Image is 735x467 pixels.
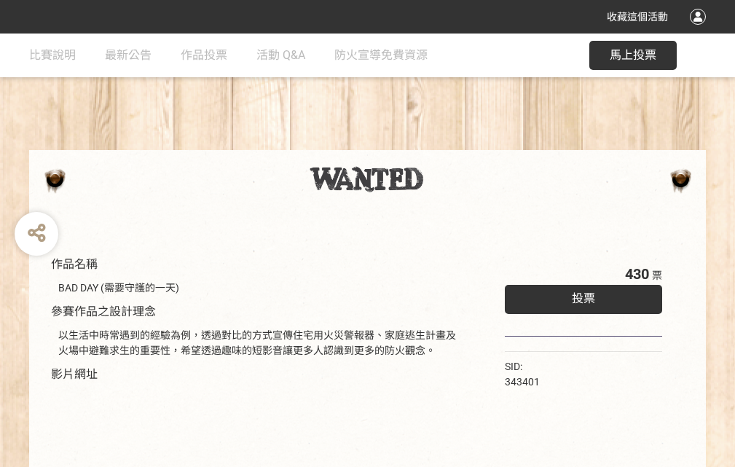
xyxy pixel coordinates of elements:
span: 活動 Q&A [256,48,305,62]
span: 投票 [572,291,595,305]
span: 作品名稱 [51,257,98,271]
span: 影片網址 [51,367,98,381]
span: 作品投票 [181,48,227,62]
a: 比賽說明 [29,34,76,77]
a: 防火宣導免費資源 [334,34,428,77]
span: 收藏這個活動 [607,11,668,23]
button: 馬上投票 [589,41,677,70]
span: 票 [652,270,662,281]
span: 防火宣導免費資源 [334,48,428,62]
div: BAD DAY (需要守護的一天) [58,280,461,296]
a: 最新公告 [105,34,152,77]
span: 參賽作品之設計理念 [51,305,156,318]
span: SID: 343401 [505,361,540,388]
div: 以生活中時常遇到的經驗為例，透過對比的方式宣傳住宅用火災警報器、家庭逃生計畫及火場中避難求生的重要性，希望透過趣味的短影音讓更多人認識到更多的防火觀念。 [58,328,461,358]
span: 比賽說明 [29,48,76,62]
iframe: Facebook Share [543,359,616,374]
span: 最新公告 [105,48,152,62]
a: 活動 Q&A [256,34,305,77]
span: 430 [625,265,649,283]
a: 作品投票 [181,34,227,77]
span: 馬上投票 [610,48,656,62]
